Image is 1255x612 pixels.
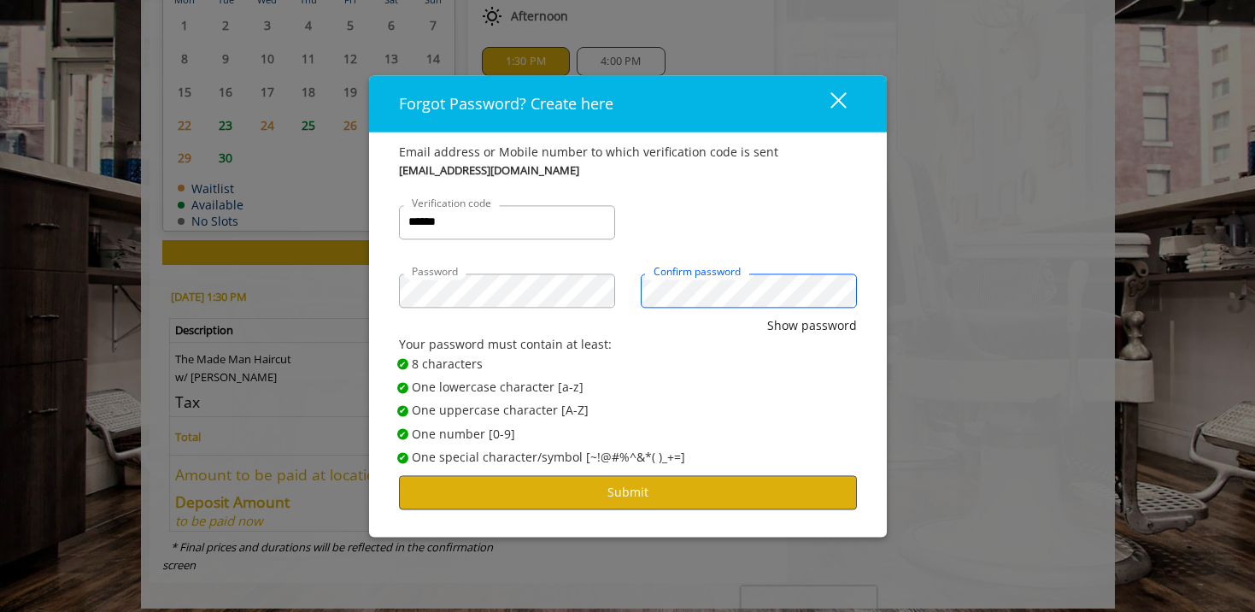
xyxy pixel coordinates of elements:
[399,274,615,308] input: Password
[645,263,749,280] label: Confirm password
[811,91,845,116] div: close dialog
[412,448,685,467] span: One special character/symbol [~!@#%^&*( )_+=]
[399,93,613,114] span: Forgot Password? Create here
[399,427,406,441] span: ✔
[799,86,857,121] button: close dialog
[412,425,515,444] span: One number [0-9]
[412,402,589,421] span: One uppercase character [A-Z]
[403,263,466,280] label: Password
[403,195,500,211] label: Verification code
[399,380,406,394] span: ✔
[399,357,406,371] span: ✔
[399,476,857,509] button: Submit
[399,451,406,465] span: ✔
[399,162,579,179] b: [EMAIL_ADDRESS][DOMAIN_NAME]
[412,355,483,374] span: 8 characters
[399,143,857,162] div: Email address or Mobile number to which verification code is sent
[767,316,857,335] button: Show password
[412,378,584,397] span: One lowercase character [a-z]
[641,274,857,308] input: Confirm password
[399,404,406,418] span: ✔
[399,205,615,239] input: Verification code
[399,336,857,355] div: Your password must contain at least:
